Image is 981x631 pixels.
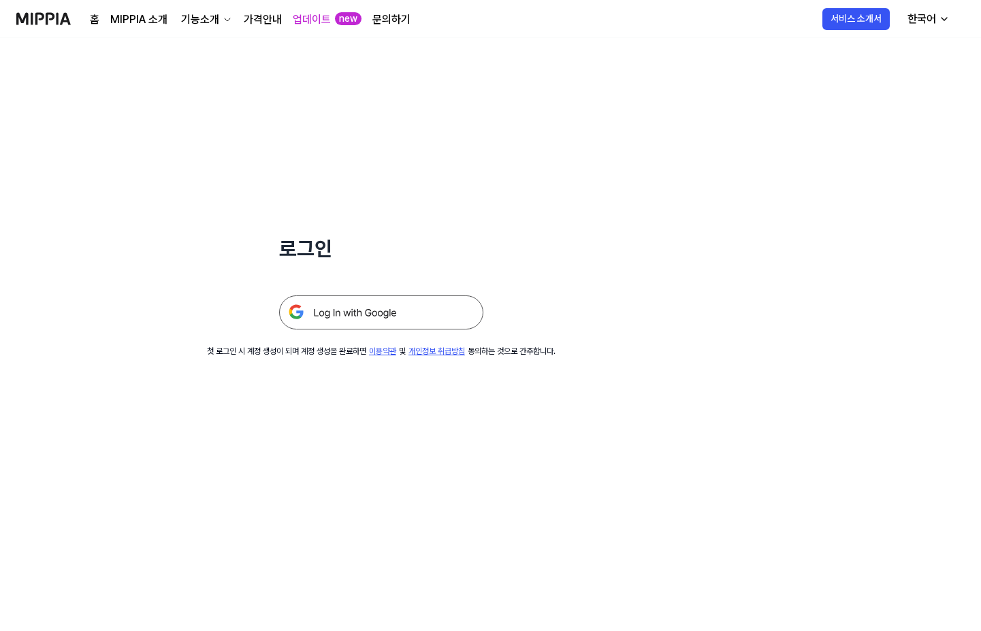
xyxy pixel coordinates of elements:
div: 기능소개 [178,12,222,28]
a: 업데이트 [293,12,331,28]
div: 첫 로그인 시 계정 생성이 되며 계정 생성을 완료하면 및 동의하는 것으로 간주합니다. [207,346,556,357]
a: 개인정보 취급방침 [408,346,465,356]
a: 홈 [90,12,99,28]
a: 문의하기 [372,12,411,28]
button: 한국어 [897,5,958,33]
button: 기능소개 [178,12,233,28]
button: 서비스 소개서 [822,8,890,30]
img: 구글 로그인 버튼 [279,295,483,329]
a: 가격안내 [244,12,282,28]
a: 이용약관 [369,346,396,356]
div: new [335,12,361,26]
a: MIPPIA 소개 [110,12,167,28]
div: 한국어 [905,11,939,27]
h1: 로그인 [279,234,483,263]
